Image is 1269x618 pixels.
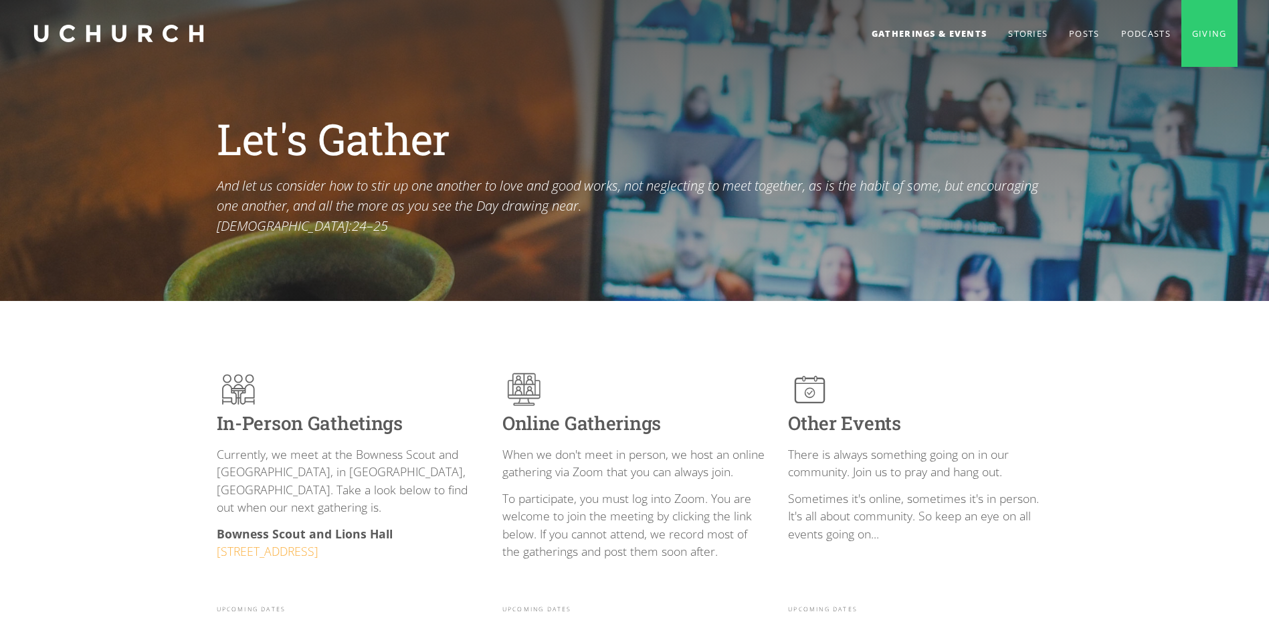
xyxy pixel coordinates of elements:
[502,445,767,481] p: When we don't meet in person, we host an online gathering via Zoom that you can always join.
[788,490,1052,542] p: Sometimes it's online, sometimes it's in person. It's all about community. So keep an eye on all ...
[217,411,481,435] h3: In-Person Gathetings
[217,177,1038,235] em: And let us consider how to stir up one another to love and good works, not neglecting to meet tog...
[217,607,481,613] div: Upcoming Dates
[217,526,393,542] strong: Bowness Scout and Lions Hall
[217,445,481,516] p: Currently, we meet at the Bowness Scout and [GEOGRAPHIC_DATA], in [GEOGRAPHIC_DATA], [GEOGRAPHIC_...
[788,607,1052,613] div: Upcoming Dates
[502,411,767,435] h3: Online Gatherings
[217,543,318,559] a: [STREET_ADDRESS]
[788,445,1052,481] p: There is always something going on in our community. Join us to pray and hang out.
[502,490,767,560] p: To participate, you must log into Zoom. You are welcome to join the meeting by clicking the link ...
[217,112,1053,165] h1: Let's Gather
[502,607,767,613] div: Upcoming Dates
[788,411,1052,435] h3: Other Events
